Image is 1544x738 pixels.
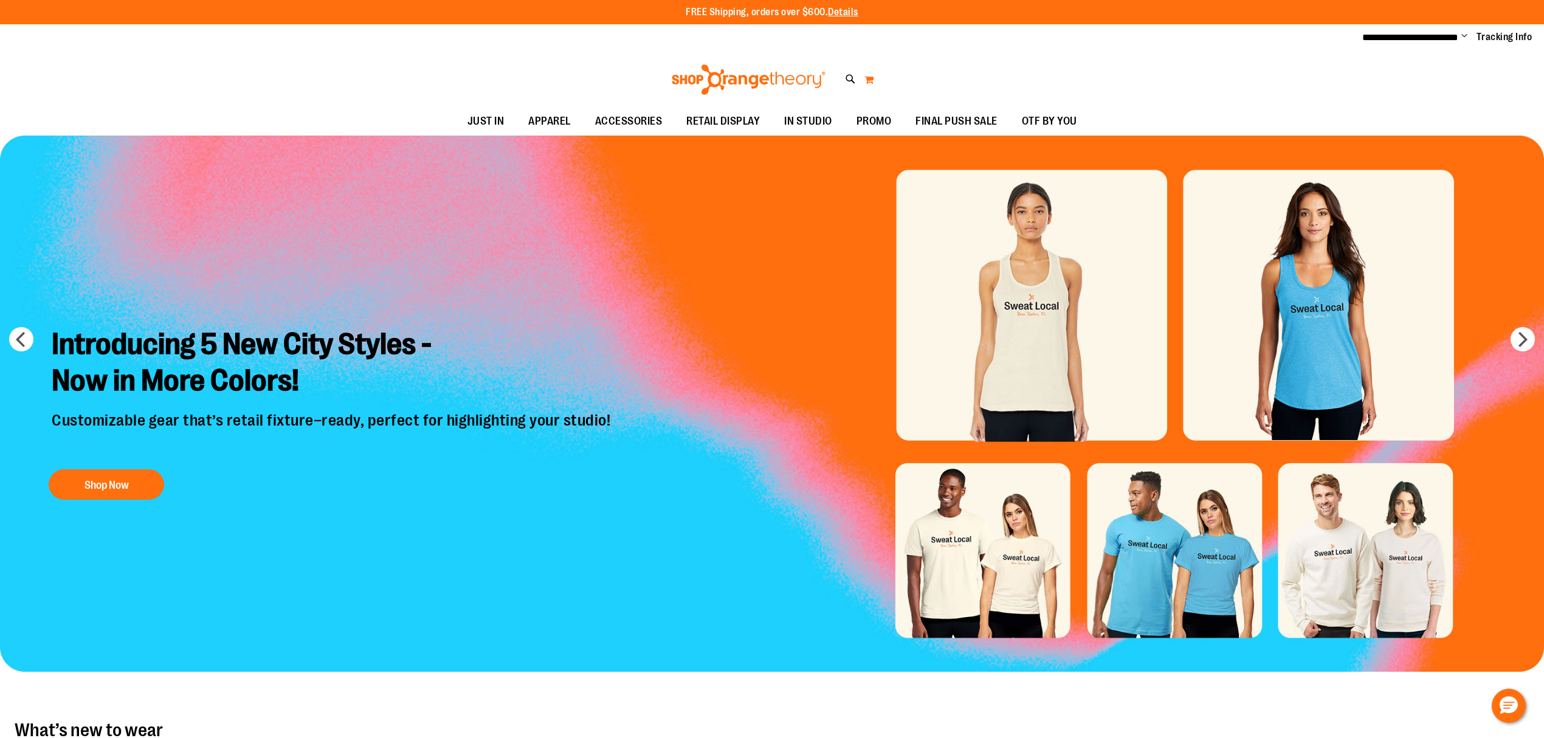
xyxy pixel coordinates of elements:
p: FREE Shipping, orders over $600. [686,5,858,19]
a: Tracking Info [1477,30,1532,44]
p: Customizable gear that’s retail fixture–ready, perfect for highlighting your studio! [43,411,622,457]
a: Details [828,7,858,18]
a: OTF BY YOU [1010,108,1089,136]
button: prev [9,327,33,351]
span: IN STUDIO [784,108,832,135]
a: FINAL PUSH SALE [903,108,1010,136]
span: ACCESSORIES [595,108,663,135]
a: PROMO [844,108,904,136]
a: RETAIL DISPLAY [674,108,772,136]
a: Introducing 5 New City Styles -Now in More Colors! Customizable gear that’s retail fixture–ready,... [43,317,622,506]
button: next [1511,327,1535,351]
img: Shop Orangetheory [670,64,827,95]
a: IN STUDIO [772,108,844,136]
span: APPAREL [528,108,571,135]
span: RETAIL DISPLAY [686,108,760,135]
h2: Introducing 5 New City Styles - Now in More Colors! [43,317,622,411]
span: OTF BY YOU [1022,108,1077,135]
span: FINAL PUSH SALE [915,108,998,135]
a: APPAREL [516,108,583,136]
a: ACCESSORIES [583,108,675,136]
span: JUST IN [467,108,505,135]
a: JUST IN [455,108,517,136]
button: Account menu [1461,31,1467,43]
span: PROMO [856,108,892,135]
button: Hello, have a question? Let’s chat. [1492,689,1526,723]
button: Shop Now [49,469,164,500]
